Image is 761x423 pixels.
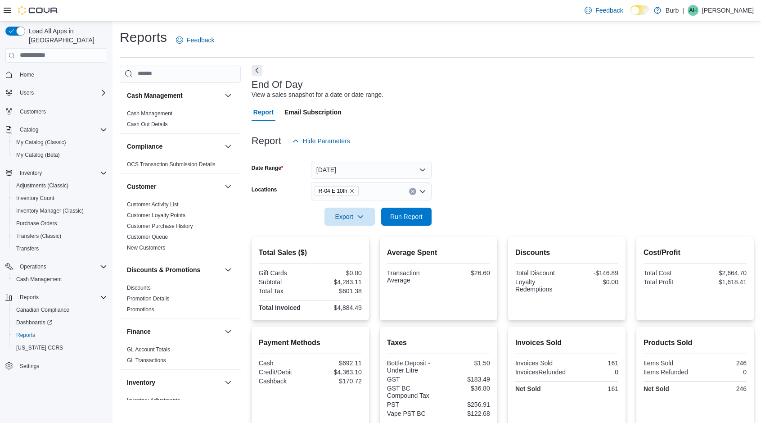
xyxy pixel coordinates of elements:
[515,278,565,293] div: Loyalty Redemptions
[697,385,747,392] div: 246
[127,212,185,219] span: Customer Loyalty Points
[127,142,162,151] h3: Compliance
[20,108,46,115] span: Customers
[16,292,107,303] span: Reports
[16,124,42,135] button: Catalog
[2,167,111,179] button: Inventory
[16,220,57,227] span: Purchase Orders
[440,401,490,408] div: $256.91
[172,31,218,49] a: Feedback
[16,69,38,80] a: Home
[644,385,669,392] strong: Net Sold
[324,208,375,226] button: Export
[595,6,623,15] span: Feedback
[387,359,437,374] div: Bottle Deposit - Under Litre
[259,378,309,385] div: Cashback
[440,359,490,367] div: $1.50
[2,260,111,273] button: Operations
[13,342,67,353] a: [US_STATE] CCRS
[440,376,490,383] div: $183.49
[120,159,241,173] div: Compliance
[16,182,68,189] span: Adjustments (Classic)
[223,90,234,101] button: Cash Management
[127,110,172,117] a: Cash Management
[16,360,107,372] span: Settings
[13,274,65,285] a: Cash Management
[13,231,107,241] span: Transfers (Classic)
[13,243,107,254] span: Transfers
[644,368,693,376] div: Items Refunded
[127,327,221,336] button: Finance
[9,136,111,149] button: My Catalog (Classic)
[312,304,362,311] div: $4,884.49
[127,161,216,168] a: OCS Transaction Submission Details
[127,346,170,353] a: GL Account Totals
[16,261,50,272] button: Operations
[127,378,221,387] button: Inventory
[127,91,183,100] h3: Cash Management
[127,121,168,127] a: Cash Out Details
[127,233,168,241] span: Customer Queue
[16,292,42,303] button: Reports
[120,344,241,369] div: Finance
[16,87,37,98] button: Users
[13,218,107,229] span: Purchase Orders
[312,278,362,286] div: $4,283.11
[581,1,626,19] a: Feedback
[127,357,166,364] span: GL Transactions
[9,341,111,354] button: [US_STATE] CCRS
[13,274,107,285] span: Cash Management
[381,208,432,226] button: Run Report
[2,105,111,118] button: Customers
[515,337,618,348] h2: Invoices Sold
[13,137,107,148] span: My Catalog (Classic)
[127,306,154,313] span: Promotions
[13,243,42,254] a: Transfers
[2,291,111,304] button: Reports
[697,269,747,277] div: $2,664.70
[2,359,111,373] button: Settings
[120,282,241,318] div: Discounts & Promotions
[2,123,111,136] button: Catalog
[16,276,62,283] span: Cash Management
[20,89,34,96] span: Users
[9,192,111,205] button: Inventory Count
[284,103,342,121] span: Email Subscription
[387,337,490,348] h2: Taxes
[569,368,618,376] div: 0
[315,186,359,196] span: R-04 E 10th
[187,36,214,45] span: Feedback
[515,269,565,277] div: Total Discount
[2,68,111,81] button: Home
[223,264,234,275] button: Discounts & Promotions
[419,188,426,195] button: Open list of options
[13,231,65,241] a: Transfers (Classic)
[13,137,70,148] a: My Catalog (Classic)
[682,5,684,16] p: |
[16,319,52,326] span: Dashboards
[120,108,241,133] div: Cash Management
[390,212,423,221] span: Run Report
[127,327,151,336] h3: Finance
[2,86,111,99] button: Users
[13,218,61,229] a: Purchase Orders
[688,5,698,16] div: Axel Holin
[9,329,111,341] button: Reports
[16,245,39,252] span: Transfers
[312,287,362,295] div: $601.38
[120,199,241,257] div: Customer
[25,27,107,45] span: Load All Apps in [GEOGRAPHIC_DATA]
[9,205,111,217] button: Inventory Manager (Classic)
[303,136,350,146] span: Hide Parameters
[18,6,59,15] img: Cova
[16,168,45,178] button: Inventory
[13,193,58,204] a: Inventory Count
[127,357,166,364] a: GL Transactions
[127,223,193,230] span: Customer Purchase History
[127,397,180,404] span: Inventory Adjustments
[16,87,107,98] span: Users
[311,161,432,179] button: [DATE]
[666,5,679,16] p: Burb
[9,179,111,192] button: Adjustments (Classic)
[515,359,565,367] div: Invoices Sold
